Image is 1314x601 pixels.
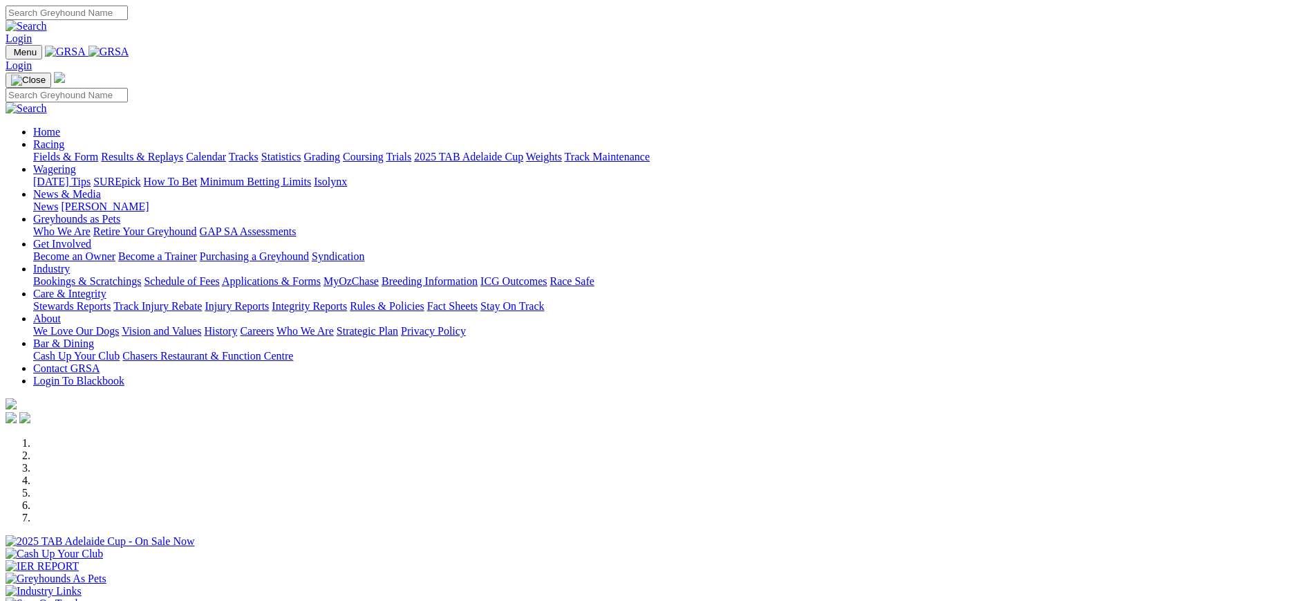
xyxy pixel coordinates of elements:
a: News & Media [33,188,101,200]
a: Purchasing a Greyhound [200,250,309,262]
a: [DATE] Tips [33,176,91,187]
a: Grading [304,151,340,163]
a: We Love Our Dogs [33,325,119,337]
a: Breeding Information [382,275,478,287]
a: Track Injury Rebate [113,300,202,312]
div: Bar & Dining [33,350,1308,362]
a: Login [6,33,32,44]
a: Bar & Dining [33,338,94,349]
a: Home [33,126,60,138]
a: Care & Integrity [33,288,106,299]
img: Search [6,102,47,115]
img: GRSA [45,46,86,58]
a: Privacy Policy [401,325,466,337]
input: Search [6,88,128,102]
img: logo-grsa-white.png [6,398,17,409]
a: Race Safe [550,275,594,287]
a: Minimum Betting Limits [200,176,311,187]
a: Greyhounds as Pets [33,213,120,225]
a: MyOzChase [323,275,379,287]
span: Menu [14,47,37,57]
a: Login [6,59,32,71]
a: Applications & Forms [222,275,321,287]
img: 2025 TAB Adelaide Cup - On Sale Now [6,535,195,548]
a: Coursing [343,151,384,163]
a: Fields & Form [33,151,98,163]
a: Rules & Policies [350,300,424,312]
img: Search [6,20,47,33]
a: News [33,201,58,212]
input: Search [6,6,128,20]
img: Close [11,75,46,86]
img: Industry Links [6,585,82,598]
div: Care & Integrity [33,300,1308,313]
a: Integrity Reports [272,300,347,312]
div: Wagering [33,176,1308,188]
a: Login To Blackbook [33,375,124,387]
div: Racing [33,151,1308,163]
a: Contact GRSA [33,362,100,374]
a: Retire Your Greyhound [93,225,197,237]
a: [PERSON_NAME] [61,201,149,212]
a: Syndication [312,250,364,262]
a: Who We Are [33,225,91,237]
a: Strategic Plan [337,325,398,337]
div: Greyhounds as Pets [33,225,1308,238]
div: Get Involved [33,250,1308,263]
a: Become a Trainer [118,250,197,262]
a: History [204,325,237,337]
a: Industry [33,263,70,275]
a: Chasers Restaurant & Function Centre [122,350,293,362]
a: How To Bet [144,176,198,187]
a: Stay On Track [480,300,544,312]
a: Stewards Reports [33,300,111,312]
a: Results & Replays [101,151,183,163]
div: Industry [33,275,1308,288]
a: Wagering [33,163,76,175]
a: Vision and Values [122,325,201,337]
a: SUREpick [93,176,140,187]
button: Toggle navigation [6,45,42,59]
a: 2025 TAB Adelaide Cup [414,151,523,163]
a: Statistics [261,151,301,163]
a: Fact Sheets [427,300,478,312]
img: GRSA [88,46,129,58]
a: Injury Reports [205,300,269,312]
a: About [33,313,61,324]
a: Who We Are [276,325,334,337]
a: Schedule of Fees [144,275,219,287]
img: logo-grsa-white.png [54,72,65,83]
img: Greyhounds As Pets [6,573,106,585]
button: Toggle navigation [6,73,51,88]
a: Get Involved [33,238,91,250]
a: Weights [526,151,562,163]
a: Tracks [229,151,259,163]
img: twitter.svg [19,412,30,423]
img: facebook.svg [6,412,17,423]
a: GAP SA Assessments [200,225,297,237]
a: Careers [240,325,274,337]
a: Racing [33,138,64,150]
div: About [33,325,1308,338]
a: Cash Up Your Club [33,350,120,362]
a: Calendar [186,151,226,163]
a: Isolynx [314,176,347,187]
a: ICG Outcomes [480,275,547,287]
a: Trials [386,151,411,163]
img: Cash Up Your Club [6,548,103,560]
div: News & Media [33,201,1308,213]
a: Bookings & Scratchings [33,275,141,287]
img: IER REPORT [6,560,79,573]
a: Track Maintenance [565,151,650,163]
a: Become an Owner [33,250,115,262]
